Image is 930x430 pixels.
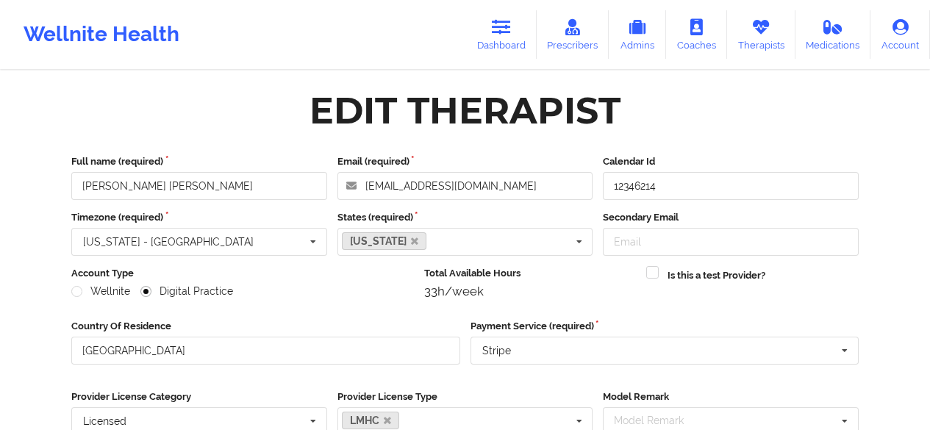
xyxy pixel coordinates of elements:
label: Calendar Id [603,154,859,169]
input: Full name [71,172,327,200]
label: Model Remark [603,390,859,404]
a: Prescribers [537,10,609,59]
a: Dashboard [466,10,537,59]
div: Licensed [83,416,126,426]
label: Account Type [71,266,414,281]
div: [US_STATE] - [GEOGRAPHIC_DATA] [83,237,254,247]
label: Total Available Hours [424,266,637,281]
label: States (required) [337,210,593,225]
label: Email (required) [337,154,593,169]
div: 33h/week [424,284,637,298]
label: Full name (required) [71,154,327,169]
a: Account [870,10,930,59]
label: Secondary Email [603,210,859,225]
div: Edit Therapist [310,87,620,134]
label: Timezone (required) [71,210,327,225]
label: Provider License Category [71,390,327,404]
label: Provider License Type [337,390,593,404]
input: Email address [337,172,593,200]
label: Payment Service (required) [471,319,859,334]
input: Calendar Id [603,172,859,200]
a: Medications [795,10,871,59]
label: Wellnite [71,285,130,298]
a: Coaches [666,10,727,59]
a: LMHC [342,412,400,429]
div: Model Remark [610,412,705,429]
label: Is this a test Provider? [668,268,765,283]
label: Country Of Residence [71,319,460,334]
a: Therapists [727,10,795,59]
div: Stripe [482,345,511,356]
a: [US_STATE] [342,232,427,250]
input: Email [603,228,859,256]
a: Admins [609,10,666,59]
label: Digital Practice [140,285,233,298]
